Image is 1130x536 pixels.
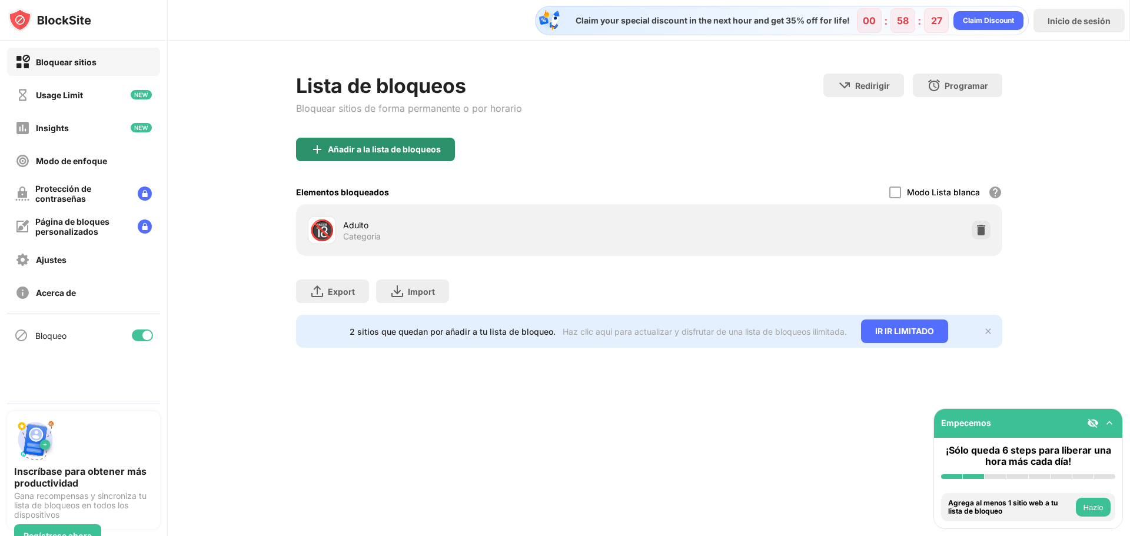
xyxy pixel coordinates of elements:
div: Claim Discount [963,15,1014,26]
div: Bloqueo [35,331,67,341]
img: eye-not-visible.svg [1087,417,1099,429]
div: Import [408,287,435,297]
div: 🔞 [310,218,334,242]
div: Adulto [343,219,649,231]
div: Insights [36,123,69,133]
div: : [882,11,890,30]
img: password-protection-off.svg [15,187,29,201]
div: Acerca de [36,288,76,298]
div: Agrega al menos 1 sitio web a tu lista de bloqueo [948,499,1073,516]
div: Lista de bloqueos [296,74,522,98]
img: x-button.svg [983,327,993,336]
img: lock-menu.svg [138,187,152,201]
img: focus-off.svg [15,154,30,168]
div: 2 sitios que quedan por añadir a tu lista de bloqueo. [350,327,556,337]
div: Inicio de sesión [1048,16,1111,26]
div: Elementos bloqueados [296,187,389,197]
button: Hazlo [1076,498,1111,517]
div: Añadir a la lista de bloqueos [328,145,441,154]
div: 00 [863,15,876,26]
img: push-signup.svg [14,418,56,461]
div: : [915,11,924,30]
div: Ajustes [36,255,67,265]
div: ¡Sólo queda 6 steps para liberar una hora más cada día! [941,445,1115,467]
div: 58 [897,15,909,26]
div: Export [328,287,355,297]
div: IR IR LIMITADO [861,319,948,343]
div: Haz clic aquí para actualizar y disfrutar de una lista de bloqueos ilimitada. [563,327,847,337]
img: new-icon.svg [131,123,152,132]
div: Inscríbase para obtener más productividad [14,465,153,489]
img: specialOfferDiscount.svg [538,9,561,32]
img: customize-block-page-off.svg [15,219,29,234]
img: blocking-icon.svg [14,328,28,342]
img: settings-off.svg [15,252,30,267]
img: block-on.svg [15,55,30,69]
div: 27 [931,15,942,26]
div: Gana recompensas y sincroniza tu lista de bloqueos en todos los dispositivos [14,491,153,520]
div: Modo Lista blanca [907,187,980,197]
div: Redirigir [855,81,890,91]
img: lock-menu.svg [138,219,152,234]
img: logo-blocksite.svg [8,8,91,32]
div: Bloquear sitios de forma permanente o por horario [296,102,522,114]
img: about-off.svg [15,285,30,300]
div: Página de bloques personalizados [35,217,128,237]
img: time-usage-off.svg [15,88,30,102]
div: Usage Limit [36,90,83,100]
img: insights-off.svg [15,121,30,135]
img: omni-setup-toggle.svg [1104,417,1115,429]
div: Modo de enfoque [36,156,107,166]
div: Protección de contraseñas [35,184,128,204]
div: Empecemos [941,418,991,428]
div: Claim your special discount in the next hour and get 35% off for life! [569,15,850,26]
div: Categoría [343,231,381,242]
div: Bloquear sitios [36,57,97,67]
div: Programar [945,81,988,91]
img: new-icon.svg [131,90,152,99]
